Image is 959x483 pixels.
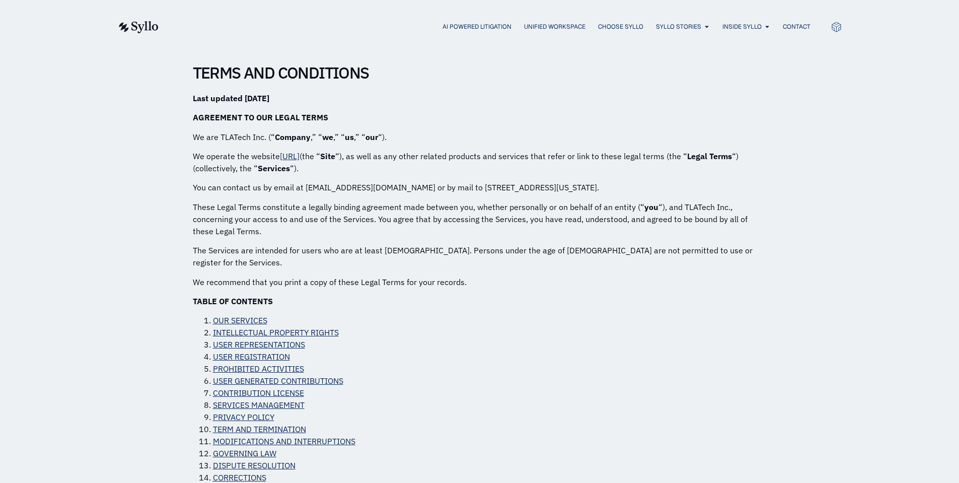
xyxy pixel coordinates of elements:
img: syllo [117,21,159,33]
a: DISPUTE RESOLUTION [213,460,296,470]
a: OUR SERVICES [213,315,267,325]
strong: TABLE OF CONTENTS [193,296,273,306]
a: [URL] [280,151,300,161]
strong: Company [275,132,311,142]
p: You can contact us by email at [EMAIL_ADDRESS][DOMAIN_NAME] or by mail to [STREET_ADDRESS][US_STA... [193,181,767,193]
strong: we [322,132,333,142]
a: SERVICES MANAGEMENT [213,400,305,410]
strong: us [345,132,354,142]
strong: [DATE] [245,93,269,103]
span: AGREEMENT TO OUR LEGAL TERMS [193,112,328,122]
p: We operate the website (the “ “), as well as any other related products and services that refer o... [193,150,767,174]
a: PRIVACY POLICY [213,412,274,422]
div: Menu Toggle [179,22,810,32]
a: CORRECTIONS [213,472,266,482]
a: Syllo Stories [656,22,701,31]
a: INTELLECTUAL PROPERTY RIGHTS [213,327,339,337]
a: Contact [783,22,810,31]
a: TERM AND TERMINATION [213,424,306,434]
strong: Last updated [193,93,243,103]
p: We are TLATech Inc. (“ ,” “ ,” “ ,” “ “). [193,131,767,143]
h2: TERMS AND CONDITIONS [193,63,767,82]
a: USER REGISTRATION [213,352,290,362]
strong: Legal Terms [687,151,732,161]
p: These Legal Terms constitute a legally binding agreement made between you, whether personally or ... [193,201,767,237]
a: AI Powered Litigation [442,22,511,31]
strong: you [644,202,658,212]
a: Unified Workspace [524,22,585,31]
a: Inside Syllo [722,22,762,31]
a: Choose Syllo [598,22,643,31]
p: We recommend that you print a copy of these Legal Terms for your records. [193,276,767,288]
strong: Services [258,163,290,173]
p: The Services are intended for users who are at least [DEMOGRAPHIC_DATA]. Persons under the age of... [193,244,767,268]
a: USER REPRESENTATIONS [213,339,305,350]
a: PROHIBITED ACTIVITIES [213,364,304,374]
strong: our [365,132,378,142]
strong: Site [320,151,335,161]
a: GOVERNING LAW [213,448,276,458]
nav: Menu [179,22,810,32]
a: USER GENERATED CONTRIBUTIONS [213,376,343,386]
a: MODIFICATIONS AND INTERRUPTIONS [213,436,355,446]
a: CONTRIBUTION LICENSE [213,388,304,398]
